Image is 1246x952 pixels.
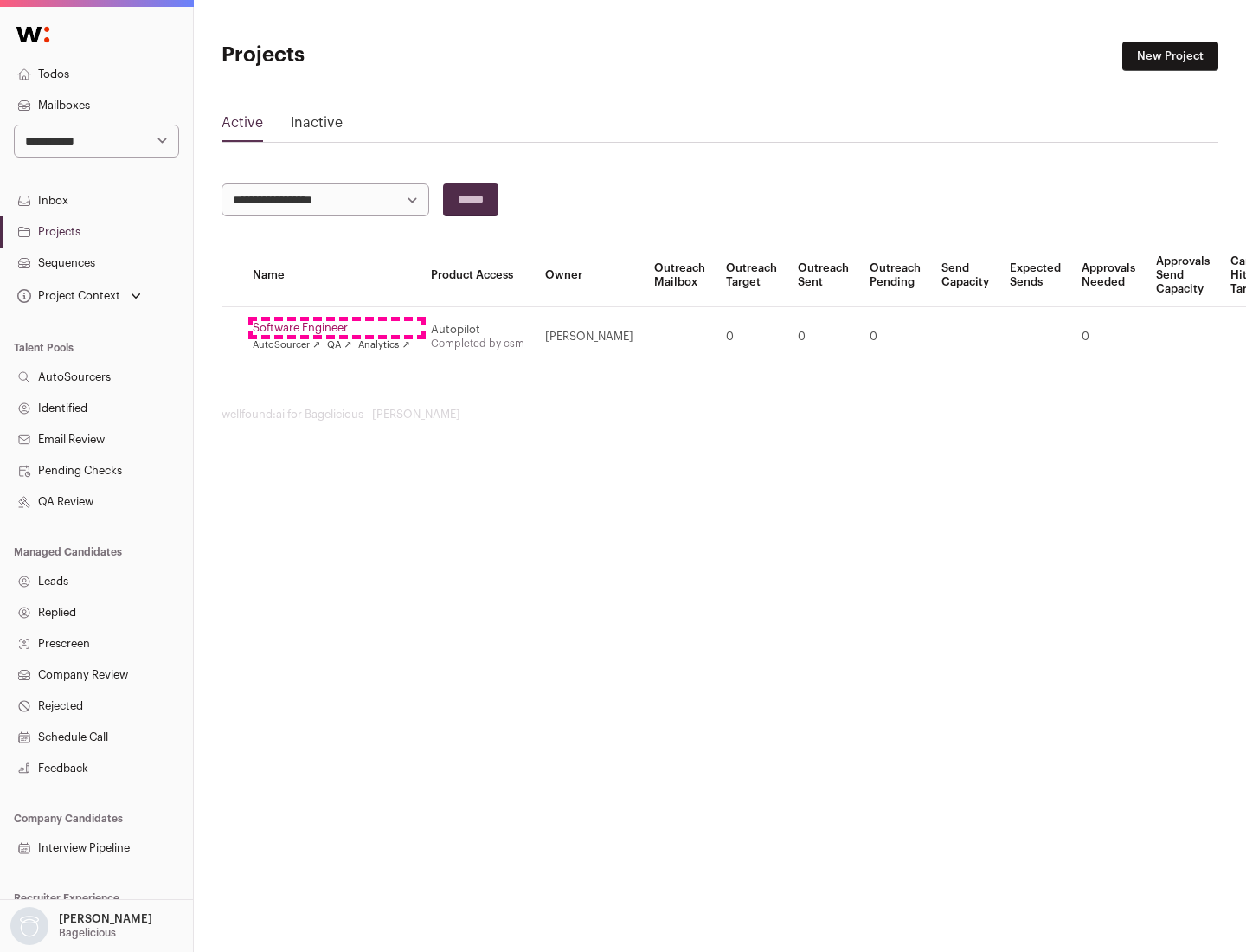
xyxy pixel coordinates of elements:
[1071,307,1146,367] td: 0
[291,113,343,140] a: Inactive
[14,289,120,303] div: Project Context
[859,244,931,307] th: Outreach Pending
[644,244,716,307] th: Outreach Mailbox
[222,408,1218,421] footer: wellfound:ai for Bagelicious - [PERSON_NAME]
[716,307,787,367] td: 0
[222,42,554,69] h1: Projects
[931,244,999,307] th: Send Capacity
[787,307,859,367] td: 0
[242,244,421,307] th: Name
[59,926,116,940] p: Bagelicious
[535,307,644,367] td: [PERSON_NAME]
[10,907,48,945] img: nopic.png
[59,912,152,926] p: [PERSON_NAME]
[7,17,59,52] img: Wellfound
[1071,244,1146,307] th: Approvals Needed
[358,338,409,352] a: Analytics ↗
[999,244,1071,307] th: Expected Sends
[431,338,524,349] a: Completed by csm
[421,244,535,307] th: Product Access
[14,284,145,308] button: Open dropdown
[431,323,524,337] div: Autopilot
[787,244,859,307] th: Outreach Sent
[253,338,320,352] a: AutoSourcer ↗
[222,113,263,140] a: Active
[859,307,931,367] td: 0
[1146,244,1220,307] th: Approvals Send Capacity
[327,338,351,352] a: QA ↗
[716,244,787,307] th: Outreach Target
[1122,42,1218,71] a: New Project
[535,244,644,307] th: Owner
[7,907,156,945] button: Open dropdown
[253,321,410,335] a: Software Engineer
